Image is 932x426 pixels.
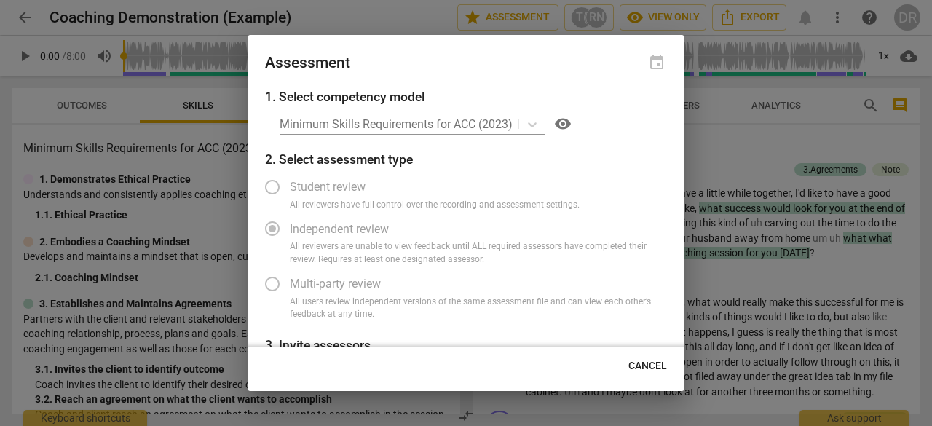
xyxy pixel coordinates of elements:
h3: 2. Select assessment type [265,150,667,169]
button: Cancel [617,353,679,379]
div: Assessment type [265,170,667,321]
span: Multi-party review [290,275,381,292]
button: Help [551,112,574,135]
span: All reviewers are unable to view feedback until ALL required assessors have completed their revie... [290,240,655,266]
h3: People will receive a link to the document to review. [265,336,667,355]
div: Assessment [265,54,350,72]
h3: 1. Select competency model [265,87,667,106]
span: visibility [554,115,572,133]
span: All reviewers have full control over the recording and assessment settings. [290,199,580,212]
span: All users review independent versions of the same assessment file and can view each other’s feedb... [290,296,655,321]
a: Help [545,112,574,135]
span: Independent review [290,221,389,237]
span: Student review [290,178,366,195]
span: Cancel [628,359,667,374]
